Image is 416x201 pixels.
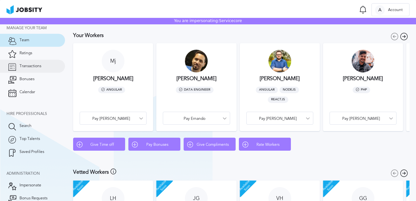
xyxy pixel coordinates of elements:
h3: [PERSON_NAME] [260,76,300,82]
span: Rate Workers [248,143,287,147]
span: Ratings [19,51,32,56]
h3: Your Workers [73,32,104,38]
span: Data Engineer [176,87,214,93]
button: Give Compliments [184,138,236,151]
span: Impersonate [19,183,41,188]
button: Pay [PERSON_NAME] [80,112,147,125]
span: Pay Ernando [166,117,222,121]
span: Bonuses [19,77,34,82]
button: Pay Ernando [163,112,230,125]
span: Angular [98,87,125,93]
div: F G [268,50,291,72]
div: Hire Professionals [6,112,65,116]
span: Pay Bonuses [138,143,177,147]
span: Pay [PERSON_NAME] [333,117,389,121]
h3: Vetted Workers [73,169,109,175]
span: Pay [PERSON_NAME] [250,117,306,121]
div: E S [352,50,374,72]
h3: [PERSON_NAME] [93,76,133,82]
span: Account [385,8,406,12]
span: Angular [256,87,278,93]
h3: [PERSON_NAME] [176,76,216,82]
div: A [375,5,385,15]
button: Give Time off [73,138,125,151]
span: PHP [353,87,370,93]
span: Saved Profiles [19,150,44,154]
button: Pay [PERSON_NAME] [246,112,313,125]
span: NodeJS [279,87,299,93]
span: Give Compliments [193,143,232,147]
button: Rate Workers [239,138,291,151]
button: Pay [PERSON_NAME] [330,112,396,125]
span: Available Soon [66,173,92,199]
h3: [PERSON_NAME] [343,76,383,82]
button: Pay Bonuses [128,138,180,151]
span: Calendar [19,90,35,94]
div: Manage your team [6,26,65,31]
span: Available Soon [149,173,175,199]
img: ab4bad089aa723f57921c736e9817d99.png [6,5,42,14]
span: Give Time off [83,143,122,147]
div: E S [185,50,208,72]
span: Transactions [19,64,41,69]
span: Team [19,38,29,43]
span: Available Soon [233,173,259,199]
div: M j [102,50,124,72]
span: Bonus Requests [19,196,47,201]
button: AAccount [371,3,409,16]
span: Search [19,124,32,128]
span: Top Talents [19,137,40,141]
span: Available Soon [316,173,342,199]
div: Administration [6,171,65,176]
span: Pay [PERSON_NAME] [83,117,139,121]
span: ReactJS [268,96,288,103]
